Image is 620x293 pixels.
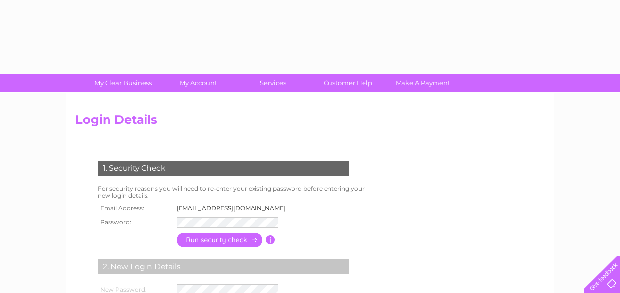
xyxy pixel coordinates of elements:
th: Password: [95,215,174,230]
a: My Account [157,74,239,92]
div: 1. Security Check [98,161,349,176]
input: Information [266,235,275,244]
a: Services [232,74,314,92]
a: My Clear Business [82,74,164,92]
a: Customer Help [307,74,389,92]
a: Make A Payment [382,74,464,92]
th: Email Address: [95,202,174,215]
div: 2. New Login Details [98,259,349,274]
td: [EMAIL_ADDRESS][DOMAIN_NAME] [174,202,294,215]
td: For security reasons you will need to re-enter your existing password before entering your new lo... [95,183,375,202]
h2: Login Details [75,113,545,132]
